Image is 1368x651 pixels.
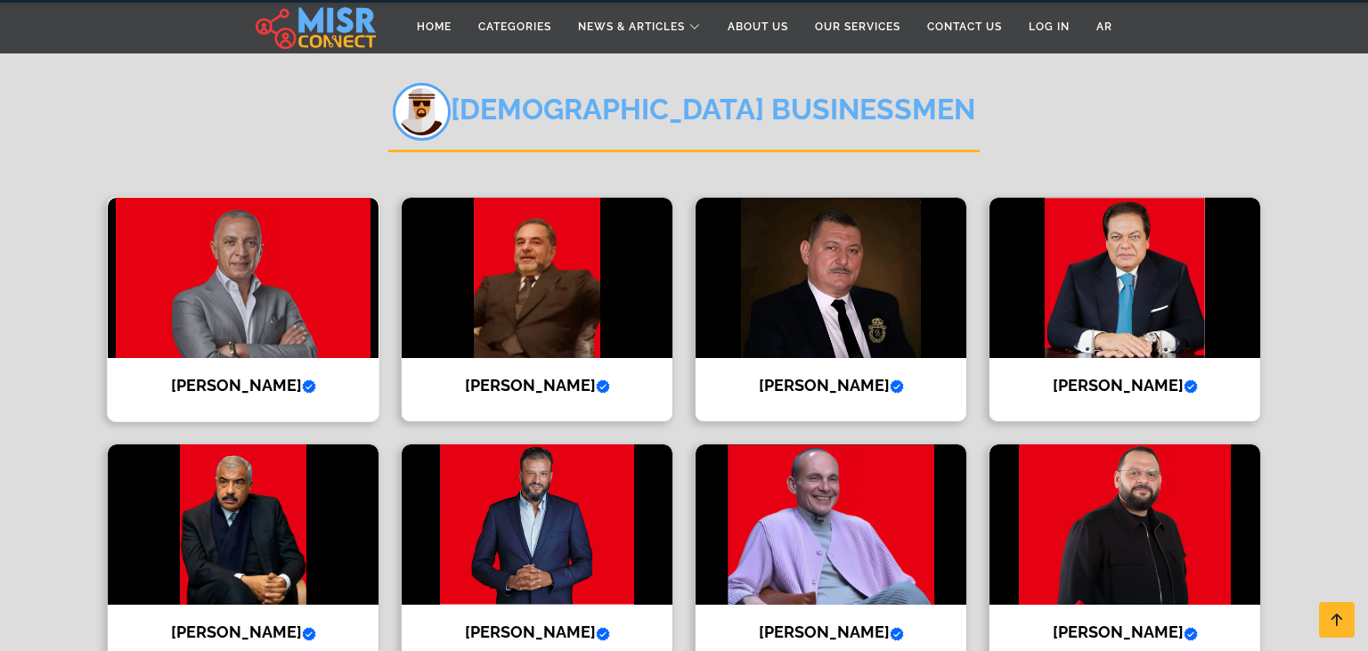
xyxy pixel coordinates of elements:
[121,623,365,642] h4: [PERSON_NAME]
[415,376,659,395] h4: [PERSON_NAME]
[121,376,365,395] h4: [PERSON_NAME]
[709,376,953,395] h4: [PERSON_NAME]
[96,197,390,423] a: Ahmed El Sewedy [PERSON_NAME]
[696,198,966,358] img: Zohair Mahmoud Sari
[890,627,904,641] svg: Verified account
[403,10,465,44] a: Home
[1015,10,1083,44] a: Log in
[108,198,379,358] img: Ahmed El Sewedy
[989,198,1260,358] img: Mohamed Abou El Enein
[402,198,672,358] img: Alaa Al-Khawaja
[256,4,375,49] img: main.misr_connect
[565,10,714,44] a: News & Articles
[388,83,980,152] h2: [DEMOGRAPHIC_DATA] businessmen
[108,444,379,605] img: hisham talaat moustafa
[1083,10,1126,44] a: AR
[914,10,1015,44] a: Contact Us
[696,444,966,605] img: Mohamed Farouk
[1184,379,1198,394] svg: Verified account
[709,623,953,642] h4: [PERSON_NAME]
[465,10,565,44] a: Categories
[1184,627,1198,641] svg: Verified account
[989,444,1260,605] img: Abdullah Salam
[402,444,672,605] img: Ayman Mamdouh Abbas
[393,83,451,141] img: 3d3kANOsyxoYFq85L2BW.png
[890,379,904,394] svg: Verified account
[302,627,316,641] svg: Verified account
[802,10,914,44] a: Our Services
[302,379,316,394] svg: Verified account
[1003,623,1247,642] h4: [PERSON_NAME]
[390,197,684,423] a: Alaa Al-Khawaja [PERSON_NAME]
[596,627,610,641] svg: Verified account
[714,10,802,44] a: About Us
[415,623,659,642] h4: [PERSON_NAME]
[1003,376,1247,395] h4: [PERSON_NAME]
[978,197,1272,423] a: Mohamed Abou El Enein [PERSON_NAME]
[596,379,610,394] svg: Verified account
[578,19,685,35] span: News & Articles
[684,197,978,423] a: Zohair Mahmoud Sari [PERSON_NAME]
